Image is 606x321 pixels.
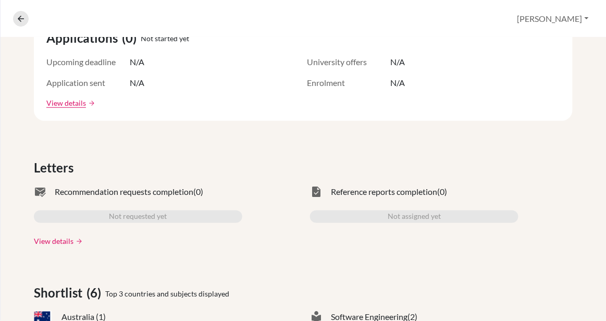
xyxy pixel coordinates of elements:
[390,56,405,68] span: N/A
[388,211,441,223] span: Not assigned yet
[307,56,390,68] span: University offers
[46,56,130,68] span: Upcoming deadline
[34,236,73,246] a: View details
[130,77,144,89] span: N/A
[86,284,105,303] span: (6)
[46,29,122,47] span: Applications
[109,211,167,223] span: Not requested yet
[34,186,46,198] span: mark_email_read
[307,77,390,89] span: Enrolment
[437,186,447,198] span: (0)
[46,77,130,89] span: Application sent
[105,288,229,299] span: Top 3 countries and subjects displayed
[331,186,437,198] span: Reference reports completion
[86,100,95,107] a: arrow_forward
[46,97,86,108] a: View details
[193,186,203,198] span: (0)
[141,33,189,44] span: Not started yet
[310,186,323,198] span: task
[34,158,78,177] span: Letters
[73,238,83,245] a: arrow_forward
[55,186,193,198] span: Recommendation requests completion
[513,9,593,29] button: [PERSON_NAME]
[390,77,405,89] span: N/A
[130,56,144,68] span: N/A
[122,29,141,47] span: (0)
[34,284,86,303] span: Shortlist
